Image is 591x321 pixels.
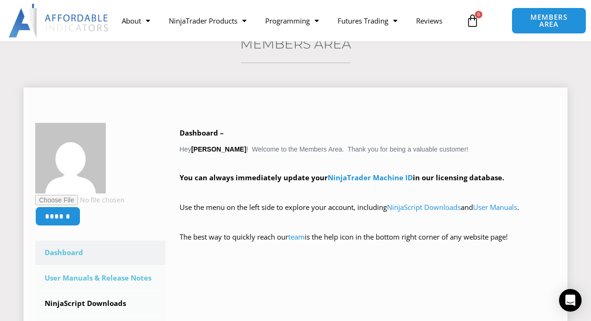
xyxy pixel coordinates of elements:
[180,201,556,227] p: Use the menu on the left side to explore your account, including and .
[256,10,328,32] a: Programming
[8,4,110,38] img: LogoAI | Affordable Indicators – NinjaTrader
[112,10,461,32] nav: Menu
[512,8,586,34] a: MEMBERS AREA
[180,127,556,257] div: Hey ! Welcome to the Members Area. Thank you for being a valuable customer!
[35,291,165,316] a: NinjaScript Downloads
[35,123,106,193] img: c236bc5f19c30fdd9fed8a76c9d1832e8143b426b65c5f5e7f0b9bd9d6b1a63e
[407,10,452,32] a: Reviews
[328,10,407,32] a: Futures Trading
[387,202,461,212] a: NinjaScript Downloads
[159,10,256,32] a: NinjaTrader Products
[521,14,576,28] span: MEMBERS AREA
[112,10,159,32] a: About
[240,36,351,52] a: Members Area
[180,231,556,257] p: The best way to quickly reach our is the help icon in the bottom right corner of any website page!
[191,145,246,153] strong: [PERSON_NAME]
[559,289,582,312] div: Open Intercom Messenger
[35,241,165,265] a: Dashboard
[452,7,493,34] a: 0
[35,266,165,290] a: User Manuals & Release Notes
[328,173,413,182] a: NinjaTrader Machine ID
[473,202,517,212] a: User Manuals
[180,128,224,137] b: Dashboard –
[475,11,482,18] span: 0
[288,232,305,241] a: team
[180,173,504,182] strong: You can always immediately update your in our licensing database.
